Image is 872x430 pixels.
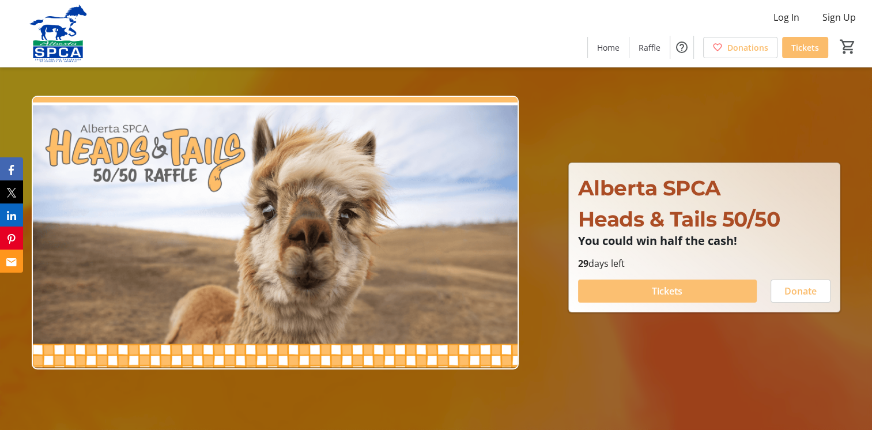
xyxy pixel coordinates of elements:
span: Alberta SPCA [578,175,721,201]
a: Raffle [629,37,670,58]
span: Log In [773,10,799,24]
button: Help [670,36,693,59]
span: Donate [784,284,817,298]
button: Log In [764,8,809,27]
span: Donations [727,42,768,54]
a: Home [588,37,629,58]
button: Cart [837,36,858,57]
button: Donate [771,280,831,303]
img: Campaign CTA Media Photo [32,96,519,369]
a: Donations [703,37,777,58]
button: Sign Up [813,8,865,27]
span: Tickets [652,284,682,298]
p: days left [578,257,831,270]
p: You could win half the cash! [578,235,831,247]
a: Tickets [782,37,828,58]
button: Tickets [578,280,757,303]
span: 29 [578,257,588,270]
img: Alberta SPCA's Logo [7,5,110,62]
span: Home [597,42,620,54]
span: Raffle [639,42,660,54]
span: Tickets [791,42,819,54]
span: Sign Up [822,10,856,24]
span: Heads & Tails 50/50 [578,206,780,232]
